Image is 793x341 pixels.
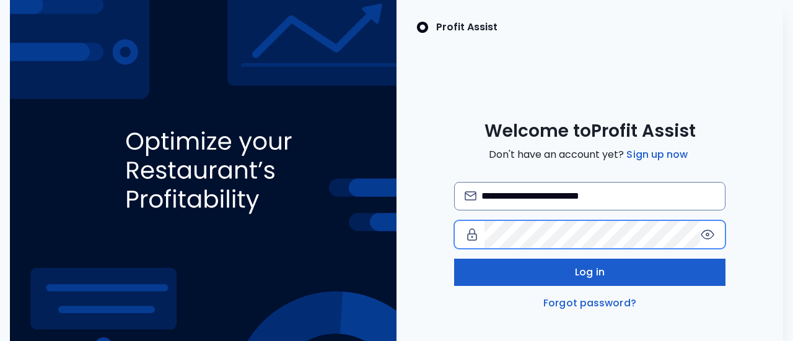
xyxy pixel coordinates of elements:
[436,20,497,35] p: Profit Assist
[484,120,696,142] span: Welcome to Profit Assist
[624,147,690,162] a: Sign up now
[454,259,725,286] button: Log in
[416,20,429,35] img: SpotOn Logo
[489,147,690,162] span: Don't have an account yet?
[465,191,476,201] img: email
[575,265,605,280] span: Log in
[541,296,639,311] a: Forgot password?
